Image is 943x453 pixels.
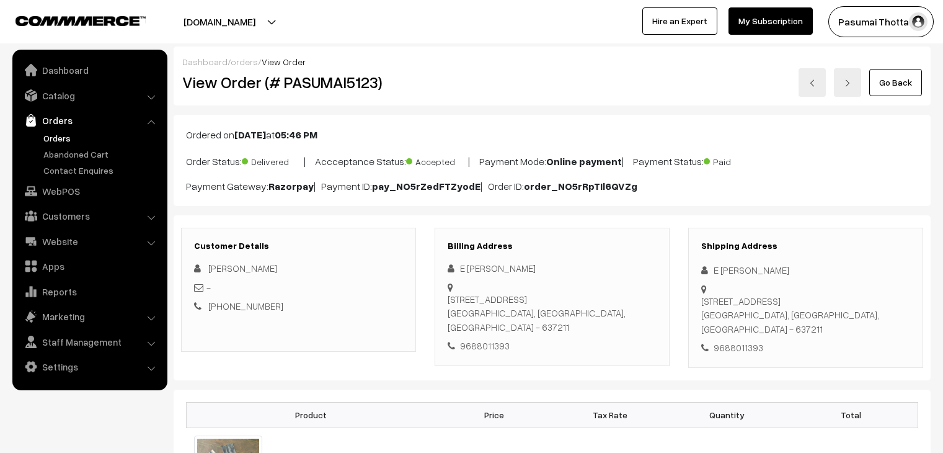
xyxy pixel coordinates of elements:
div: 9688011393 [448,339,657,353]
h3: Shipping Address [701,241,910,251]
b: Razorpay [268,180,314,192]
th: Product [187,402,436,428]
a: Orders [15,109,163,132]
b: Online payment [546,155,622,168]
th: Total [785,402,918,428]
a: Abandoned Cart [40,148,163,161]
a: Reports [15,280,163,303]
button: [DOMAIN_NAME] [140,6,299,37]
span: [PERSON_NAME] [208,262,277,274]
b: pay_NO5rZedFTZyodE [372,180,480,192]
a: Orders [40,132,163,145]
a: orders [231,56,258,67]
img: user [909,12,928,31]
a: Go Back [869,69,922,96]
img: right-arrow.png [844,79,851,87]
a: Staff Management [15,331,163,353]
a: Customers [15,205,163,227]
img: left-arrow.png [808,79,816,87]
p: Order Status: | Accceptance Status: | Payment Mode: | Payment Status: [186,152,918,169]
a: Hire an Expert [642,7,717,35]
h2: View Order (# PASUMAI5123) [182,73,417,92]
img: COMMMERCE [15,16,146,25]
p: Ordered on at [186,127,918,142]
th: Quantity [668,402,785,428]
div: - [194,280,403,295]
a: WebPOS [15,180,163,202]
div: / / [182,55,922,68]
a: Catalog [15,84,163,107]
button: Pasumai Thotta… [828,6,934,37]
span: Accepted [406,152,468,168]
span: Paid [704,152,766,168]
p: Payment Gateway: | Payment ID: | Order ID: [186,179,918,194]
a: COMMMERCE [15,12,124,27]
a: Contact Enquires [40,164,163,177]
b: order_NO5rRpTIl6QVZg [524,180,637,192]
a: Apps [15,255,163,277]
div: E [PERSON_NAME] [701,263,910,277]
span: View Order [262,56,306,67]
a: Website [15,230,163,253]
div: E [PERSON_NAME] [448,261,657,276]
a: Dashboard [182,56,228,67]
a: Settings [15,356,163,378]
div: 9688011393 [701,341,910,355]
a: My Subscription [728,7,813,35]
b: 05:46 PM [275,128,317,141]
h3: Customer Details [194,241,403,251]
th: Price [436,402,552,428]
a: [PHONE_NUMBER] [208,300,283,312]
b: [DATE] [234,128,266,141]
div: [STREET_ADDRESS] [GEOGRAPHIC_DATA], [GEOGRAPHIC_DATA], [GEOGRAPHIC_DATA] - 637211 [701,294,910,336]
a: Dashboard [15,59,163,81]
a: Marketing [15,305,163,328]
span: Delivered [242,152,304,168]
div: [STREET_ADDRESS] [GEOGRAPHIC_DATA], [GEOGRAPHIC_DATA], [GEOGRAPHIC_DATA] - 637211 [448,292,657,334]
th: Tax Rate [552,402,668,428]
h3: Billing Address [448,241,657,251]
